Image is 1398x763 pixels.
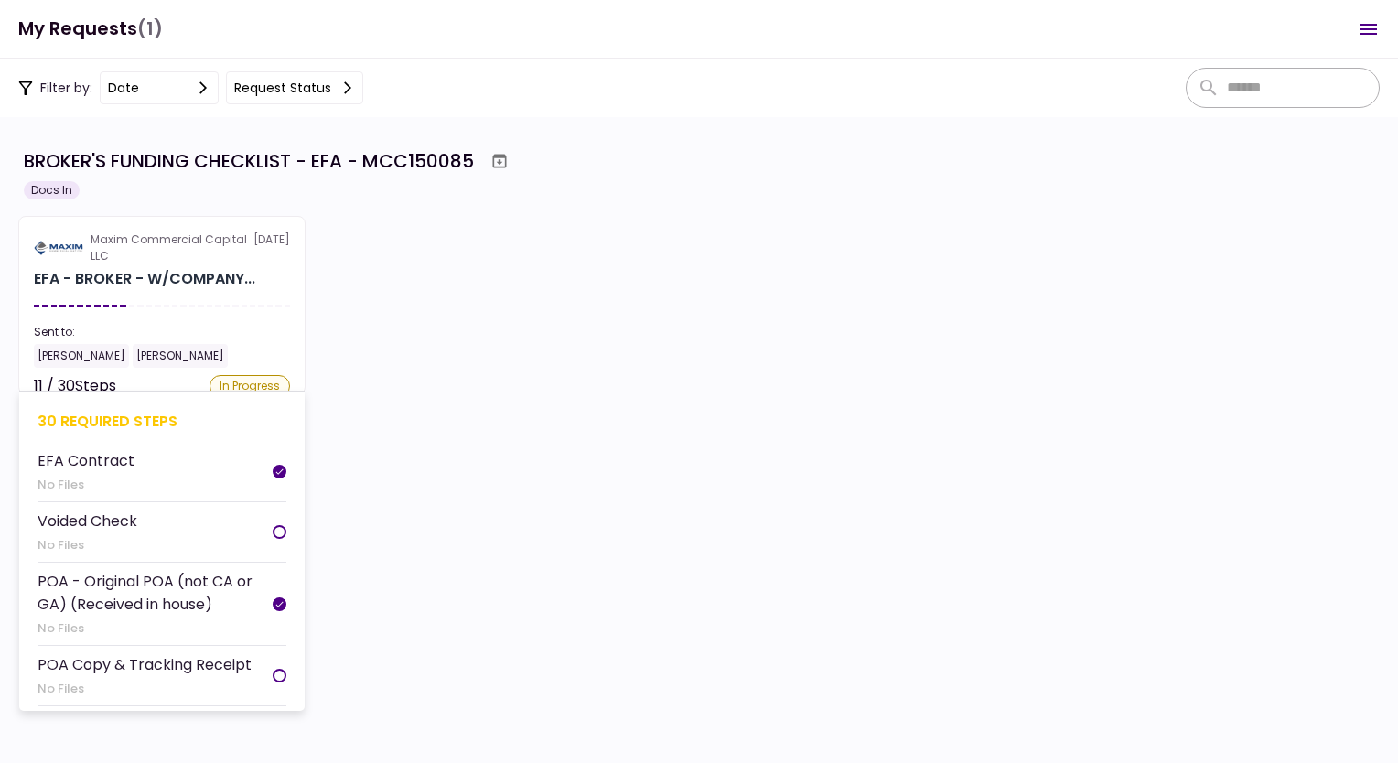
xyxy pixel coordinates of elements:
div: No Files [38,536,137,554]
span: (1) [137,10,163,48]
img: Partner logo [34,240,83,256]
div: [PERSON_NAME] [34,344,129,368]
div: 11 / 30 Steps [34,375,116,397]
div: No Files [38,680,252,698]
div: No Files [38,476,134,494]
button: Archive workflow [483,145,516,177]
div: date [108,78,139,98]
div: EFA Contract [38,449,134,472]
h1: My Requests [18,10,163,48]
div: Filter by: [18,71,363,104]
div: Maxim Commercial Capital LLC [91,231,253,264]
div: Voided Check [38,510,137,532]
div: [DATE] [34,231,290,264]
button: date [100,71,219,104]
div: 30 required steps [38,410,286,433]
div: POA Copy & Tracking Receipt [38,653,252,676]
div: In Progress [210,375,290,397]
div: Docs In [24,181,80,199]
div: [PERSON_NAME] [133,344,228,368]
div: POA - Original POA (not CA or GA) (Received in house) [38,570,273,616]
button: Open menu [1347,7,1391,51]
div: No Files [38,619,273,638]
div: BROKER'S FUNDING CHECKLIST - EFA - MCC150085 [24,147,474,175]
div: Sent to: [34,324,290,340]
button: Request status [226,71,363,104]
div: EFA - BROKER - W/COMPANY & GUARANTOR - FUNDING CHECKLIST for PHOENIX MEDICAL TRANSPORT LLC [34,268,255,290]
